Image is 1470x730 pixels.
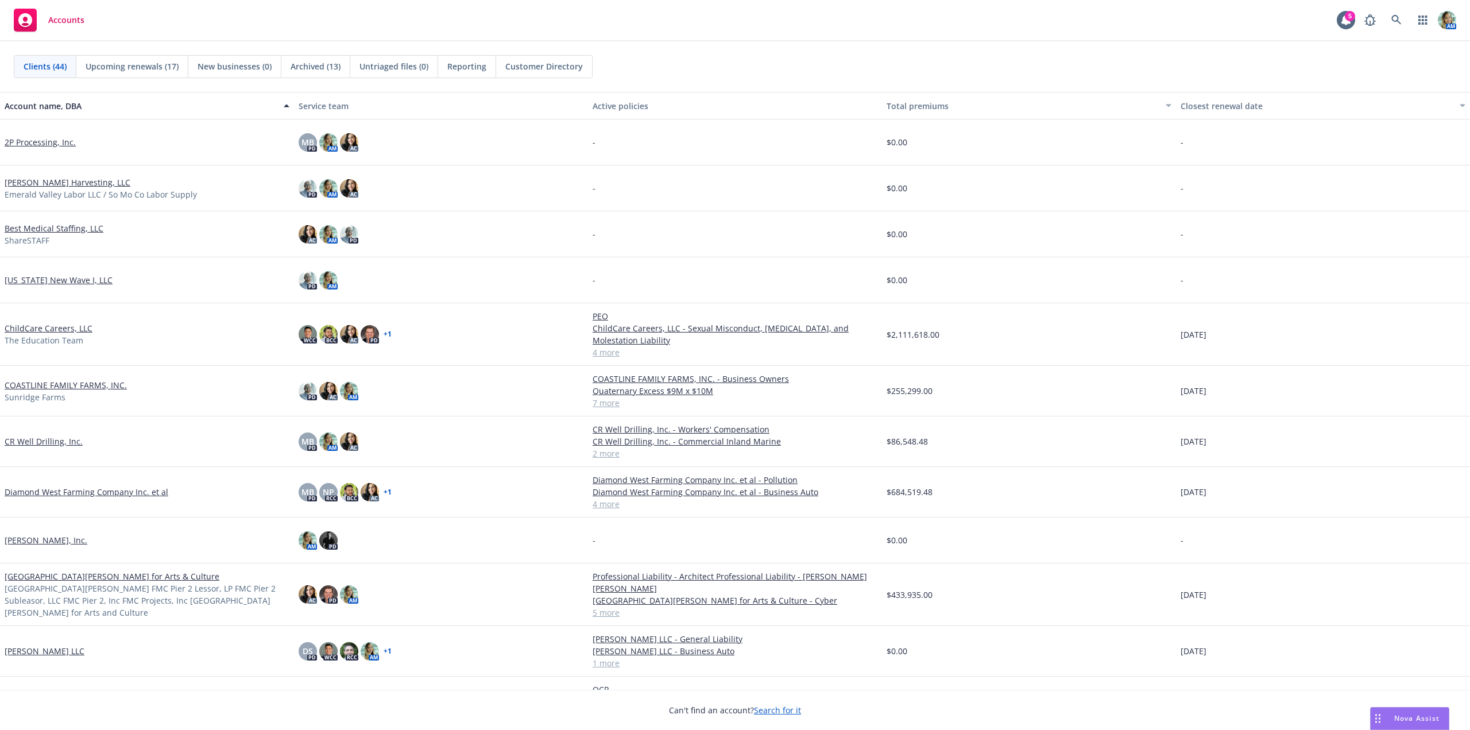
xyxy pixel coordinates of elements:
[340,642,358,661] img: photo
[593,182,595,194] span: -
[1181,534,1183,546] span: -
[593,136,595,148] span: -
[593,486,877,498] a: Diamond West Farming Company Inc. et al - Business Auto
[5,486,168,498] a: Diamond West Farming Company Inc. et al
[319,325,338,343] img: photo
[359,60,428,72] span: Untriaged files (0)
[1181,228,1183,240] span: -
[887,182,907,194] span: $0.00
[593,100,877,112] div: Active policies
[340,432,358,451] img: photo
[887,274,907,286] span: $0.00
[299,271,317,289] img: photo
[319,271,338,289] img: photo
[887,645,907,657] span: $0.00
[593,534,595,546] span: -
[5,322,92,334] a: ChildCare Careers, LLC
[1181,589,1206,601] span: [DATE]
[593,607,877,619] a: 5 more
[301,486,314,498] span: MB
[887,100,1159,112] div: Total premiums
[1385,9,1408,32] a: Search
[593,385,877,397] a: Quaternary Excess $9M x $10M
[340,133,358,152] img: photo
[319,133,338,152] img: photo
[669,704,801,716] span: Can't find an account?
[593,310,877,322] a: PEO
[1394,713,1440,723] span: Nova Assist
[319,642,338,661] img: photo
[1359,9,1382,32] a: Report a Bug
[5,234,49,246] span: ShareSTAFF
[299,100,583,112] div: Service team
[5,222,103,234] a: Best Medical Staffing, LLC
[593,683,877,696] a: OCP
[5,534,87,546] a: [PERSON_NAME], Inc.
[361,483,379,501] img: photo
[294,92,588,119] button: Service team
[319,225,338,244] img: photo
[5,435,83,447] a: CR Well Drilling, Inc.
[5,334,83,346] span: The Education Team
[299,382,317,400] img: photo
[301,435,314,447] span: MB
[299,325,317,343] img: photo
[593,397,877,409] a: 7 more
[1181,329,1206,341] span: [DATE]
[1181,182,1183,194] span: -
[754,705,801,716] a: Search for it
[5,379,127,391] a: COASTLINE FAMILY FARMS, INC.
[5,645,84,657] a: [PERSON_NAME] LLC
[198,60,272,72] span: New businesses (0)
[593,447,877,459] a: 2 more
[1181,645,1206,657] span: [DATE]
[593,633,877,645] a: [PERSON_NAME] LLC - General Liability
[887,329,939,341] span: $2,111,618.00
[299,531,317,550] img: photo
[340,585,358,604] img: photo
[505,60,583,72] span: Customer Directory
[593,657,877,669] a: 1 more
[319,432,338,451] img: photo
[1181,486,1206,498] span: [DATE]
[301,136,314,148] span: MB
[1411,9,1434,32] a: Switch app
[319,382,338,400] img: photo
[1371,708,1385,729] div: Drag to move
[384,648,392,655] a: + 1
[1181,385,1206,397] span: [DATE]
[291,60,341,72] span: Archived (13)
[5,274,113,286] a: [US_STATE] New Wave I, LLC
[5,570,219,582] a: [GEOGRAPHIC_DATA][PERSON_NAME] for Arts & Culture
[319,531,338,550] img: photo
[447,60,486,72] span: Reporting
[323,486,334,498] span: NP
[593,594,877,607] a: [GEOGRAPHIC_DATA][PERSON_NAME] for Arts & Culture - Cyber
[319,179,338,198] img: photo
[303,645,313,657] span: DS
[593,373,877,385] a: COASTLINE FAMILY FARMS, INC. - Business Owners
[593,570,877,594] a: Professional Liability - Architect Professional Liability - [PERSON_NAME] [PERSON_NAME]
[1345,11,1355,21] div: 5
[5,136,76,148] a: 2P Processing, Inc.
[593,228,595,240] span: -
[5,582,289,619] span: [GEOGRAPHIC_DATA][PERSON_NAME] FMC Pier 2 Lessor, LP FMC Pier 2 Subleasor, LLC FMC Pier 2, Inc FM...
[593,423,877,435] a: CR Well Drilling, Inc. - Workers' Compensation
[1370,707,1449,730] button: Nova Assist
[1181,100,1453,112] div: Closest renewal date
[340,325,358,343] img: photo
[887,486,933,498] span: $684,519.48
[1176,92,1470,119] button: Closest renewal date
[1181,435,1206,447] span: [DATE]
[319,585,338,604] img: photo
[86,60,179,72] span: Upcoming renewals (17)
[588,92,882,119] button: Active policies
[299,585,317,604] img: photo
[882,92,1176,119] button: Total premiums
[5,176,130,188] a: [PERSON_NAME] Harvesting, LLC
[593,435,877,447] a: CR Well Drilling, Inc. - Commercial Inland Marine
